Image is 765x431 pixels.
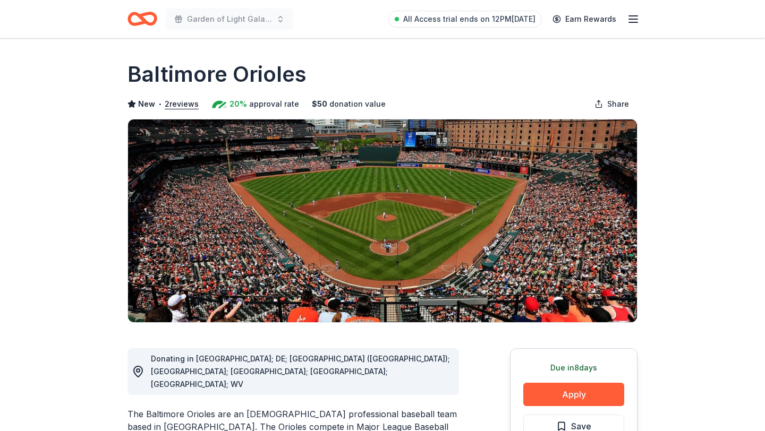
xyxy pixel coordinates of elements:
button: Share [586,93,637,115]
span: $ 50 [312,98,327,110]
span: donation value [329,98,386,110]
a: Home [127,6,157,31]
button: Garden of Light Gala & Auction [166,8,293,30]
h1: Baltimore Orioles [127,59,307,89]
img: Image for Baltimore Orioles [128,119,637,322]
button: Apply [523,383,624,406]
a: All Access trial ends on 12PM[DATE] [388,11,542,28]
span: New [138,98,155,110]
button: 2reviews [165,98,199,110]
span: approval rate [249,98,299,110]
span: 20% [229,98,247,110]
span: All Access trial ends on 12PM[DATE] [403,13,535,25]
span: Share [607,98,629,110]
span: • [158,100,162,108]
span: Garden of Light Gala & Auction [187,13,272,25]
span: Donating in [GEOGRAPHIC_DATA]; DE; [GEOGRAPHIC_DATA] ([GEOGRAPHIC_DATA]); [GEOGRAPHIC_DATA]; [GEO... [151,354,450,389]
div: Due in 8 days [523,361,624,374]
a: Earn Rewards [546,10,623,29]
